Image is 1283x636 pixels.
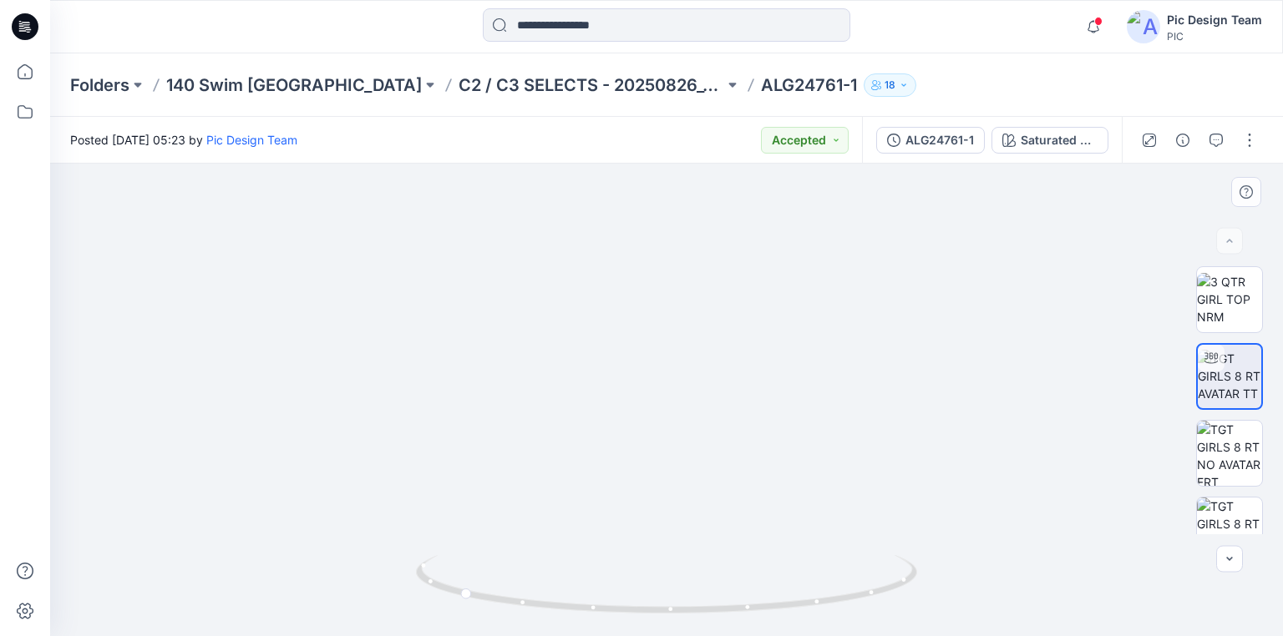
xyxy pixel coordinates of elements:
img: TGT GIRLS 8 RT AVATAR TT [1198,350,1261,402]
p: 18 [885,76,895,94]
button: 18 [864,73,916,97]
button: ALG24761-1 [876,127,985,154]
button: Saturated Palms [991,127,1108,154]
p: ALG24761-1 [761,73,857,97]
img: 3 QTR GIRL TOP NRM [1197,273,1262,326]
img: TGT GIRLS 8 RT NO AVATAR FRT [1197,421,1262,486]
button: Details [1169,127,1196,154]
div: Pic Design Team [1167,10,1262,30]
div: ALG24761-1 [905,131,974,149]
a: C2 / C3 SELECTS - 20250826_140_RC [459,73,724,97]
div: PIC [1167,30,1262,43]
div: Saturated Palms [1021,131,1098,149]
span: Posted [DATE] 05:23 by [70,131,297,149]
a: 140 Swim [GEOGRAPHIC_DATA] [166,73,422,97]
a: Pic Design Team [206,133,297,147]
img: TGT GIRLS 8 RT NO AVATAR SD [1197,497,1262,563]
a: Folders [70,73,129,97]
img: avatar [1127,10,1160,43]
